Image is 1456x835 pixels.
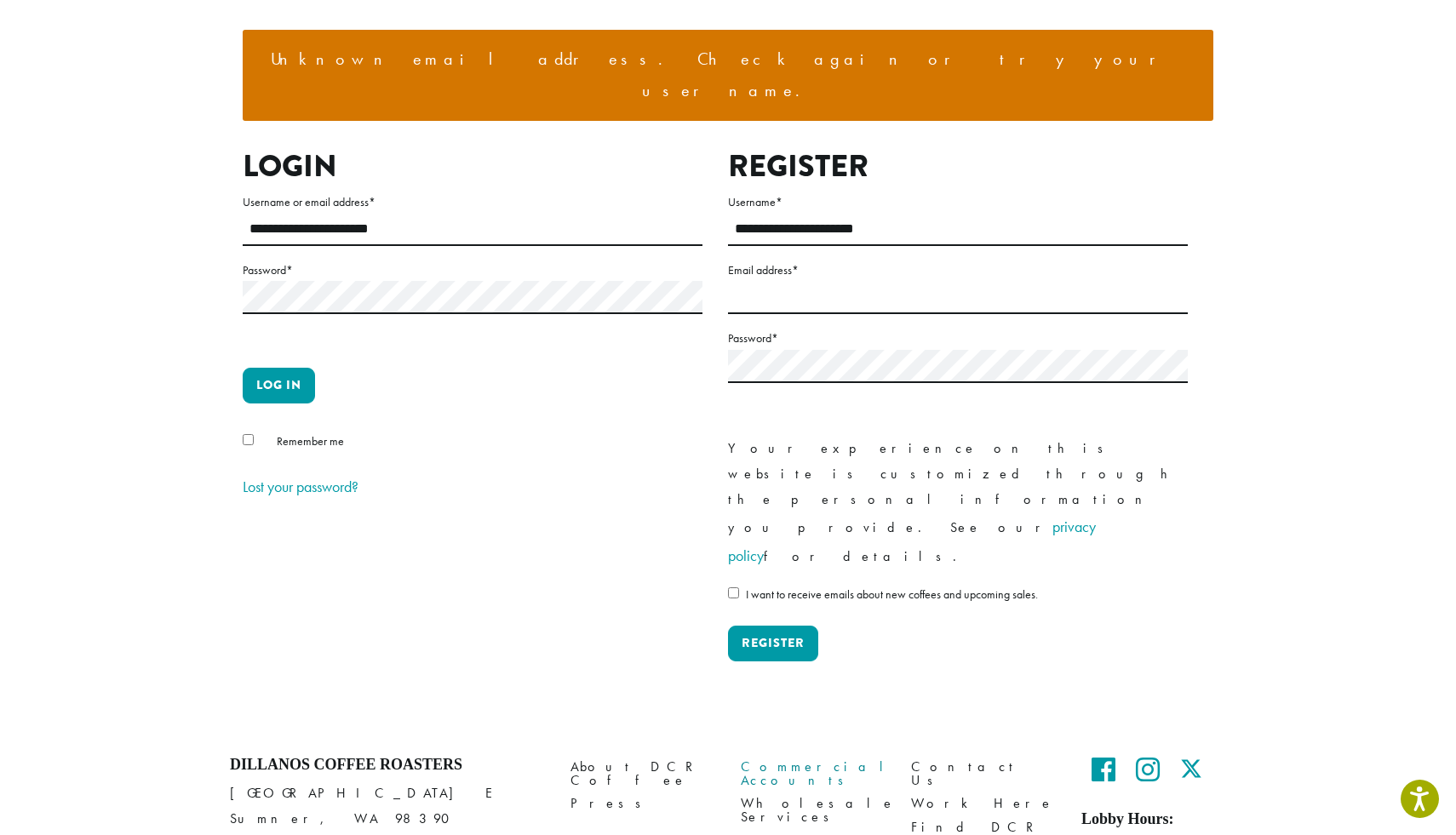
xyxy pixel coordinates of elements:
[741,756,886,792] a: Commercial Accounts
[728,328,1188,349] label: Password
[1081,810,1226,829] h5: Lobby Hours:
[243,368,315,403] button: Log in
[728,517,1096,565] a: privacy policy
[570,756,715,792] a: About DCR Coffee
[728,148,1188,185] h2: Register
[741,792,886,829] a: Wholesale Services
[243,192,702,213] label: Username or email address
[746,586,1038,602] span: I want to receive emails about new coffees and upcoming sales.
[728,192,1188,213] label: Username
[911,756,1056,792] a: Contact Us
[243,260,702,281] label: Password
[728,436,1188,570] p: Your experience on this website is customized through the personal information you provide. See o...
[256,43,1200,107] li: Unknown email address. Check again or try your username.
[230,756,545,775] h4: Dillanos Coffee Roasters
[243,148,702,185] h2: Login
[243,477,358,496] a: Lost your password?
[728,260,1188,281] label: Email address
[728,587,739,598] input: I want to receive emails about new coffees and upcoming sales.
[570,792,715,815] a: Press
[728,626,818,661] button: Register
[911,792,1056,815] a: Work Here
[277,433,344,449] span: Remember me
